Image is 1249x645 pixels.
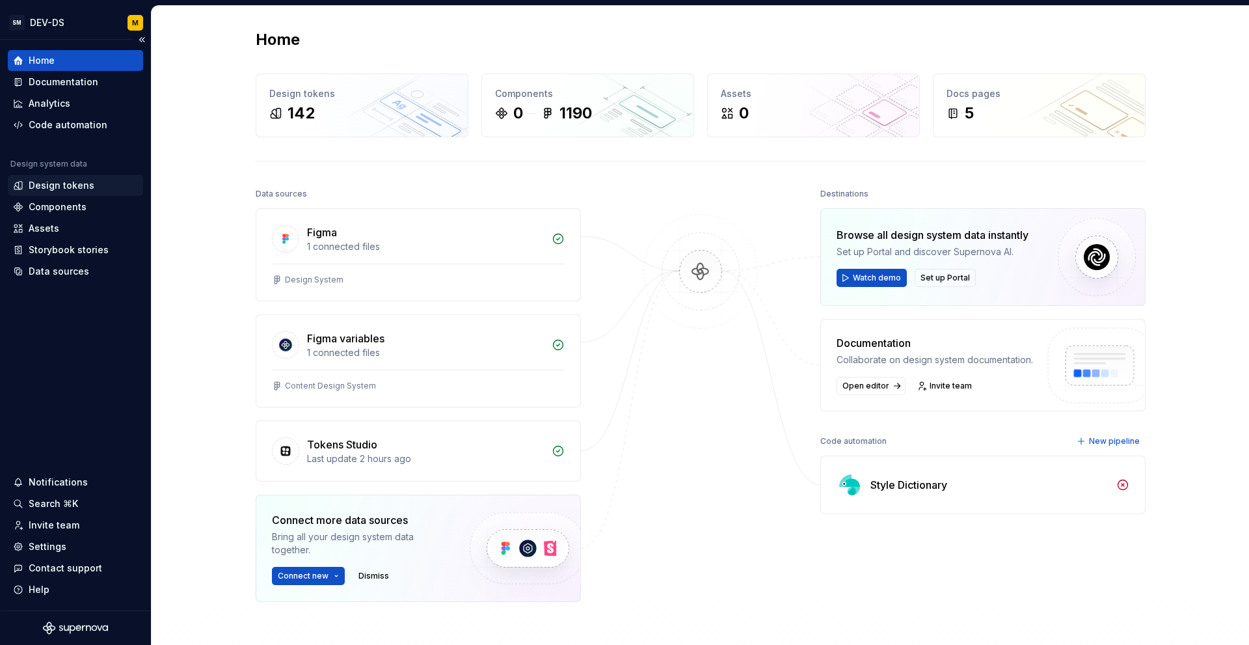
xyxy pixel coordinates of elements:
[307,346,544,359] div: 1 connected files
[8,197,143,217] a: Components
[133,31,151,49] button: Collapse sidebar
[29,75,98,89] div: Documentation
[29,540,66,553] div: Settings
[272,530,448,556] div: Bring all your design system data together.
[8,72,143,92] a: Documentation
[8,175,143,196] a: Design tokens
[29,476,88,489] div: Notifications
[837,353,1033,366] div: Collaborate on design system documentation.
[278,571,329,581] span: Connect new
[256,29,300,50] h2: Home
[29,519,79,532] div: Invite team
[837,269,907,287] button: Watch demo
[29,562,102,575] div: Contact support
[837,227,1028,243] div: Browse all design system data instantly
[29,222,59,235] div: Assets
[8,558,143,579] button: Contact support
[837,335,1033,351] div: Documentation
[30,16,64,29] div: DEV-DS
[853,273,901,283] span: Watch demo
[8,115,143,135] a: Code automation
[358,571,389,581] span: Dismiss
[8,579,143,600] button: Help
[8,240,143,260] a: Storybook stories
[920,273,970,283] span: Set up Portal
[8,218,143,239] a: Assets
[820,432,887,450] div: Code automation
[307,240,544,253] div: 1 connected files
[285,381,376,391] div: Content Design System
[269,87,455,100] div: Design tokens
[29,54,55,67] div: Home
[256,420,581,482] a: Tokens StudioLast update 2 hours ago
[933,74,1146,137] a: Docs pages5
[8,50,143,71] a: Home
[8,261,143,282] a: Data sources
[930,381,972,391] span: Invite team
[820,185,868,203] div: Destinations
[1073,432,1146,450] button: New pipeline
[8,536,143,557] a: Settings
[739,103,749,124] div: 0
[29,118,107,131] div: Code automation
[481,74,694,137] a: Components01190
[3,8,148,36] button: SMDEV-DSM
[29,243,109,256] div: Storybook stories
[29,97,70,110] div: Analytics
[8,493,143,514] button: Search ⌘K
[29,179,94,192] div: Design tokens
[8,515,143,536] a: Invite team
[43,622,108,635] svg: Supernova Logo
[707,74,920,137] a: Assets0
[915,269,976,287] button: Set up Portal
[285,275,343,285] div: Design System
[947,87,1132,100] div: Docs pages
[132,18,139,28] div: M
[10,159,87,169] div: Design system data
[870,477,947,493] div: Style Dictionary
[842,381,889,391] span: Open editor
[8,93,143,114] a: Analytics
[1089,436,1140,446] span: New pipeline
[965,103,974,124] div: 5
[256,208,581,301] a: Figma1 connected filesDesign System
[495,87,680,100] div: Components
[837,245,1028,258] div: Set up Portal and discover Supernova AI.
[307,331,384,346] div: Figma variables
[307,452,544,465] div: Last update 2 hours ago
[559,103,592,124] div: 1190
[721,87,906,100] div: Assets
[353,567,395,585] button: Dismiss
[9,15,25,31] div: SM
[272,512,448,528] div: Connect more data sources
[29,583,49,596] div: Help
[913,377,978,395] a: Invite team
[837,377,906,395] a: Open editor
[29,265,89,278] div: Data sources
[307,437,377,452] div: Tokens Studio
[288,103,315,124] div: 142
[8,472,143,493] button: Notifications
[513,103,523,124] div: 0
[307,225,337,240] div: Figma
[256,185,307,203] div: Data sources
[29,200,87,213] div: Components
[29,497,78,510] div: Search ⌘K
[256,74,468,137] a: Design tokens142
[272,567,345,585] button: Connect new
[256,314,581,407] a: Figma variables1 connected filesContent Design System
